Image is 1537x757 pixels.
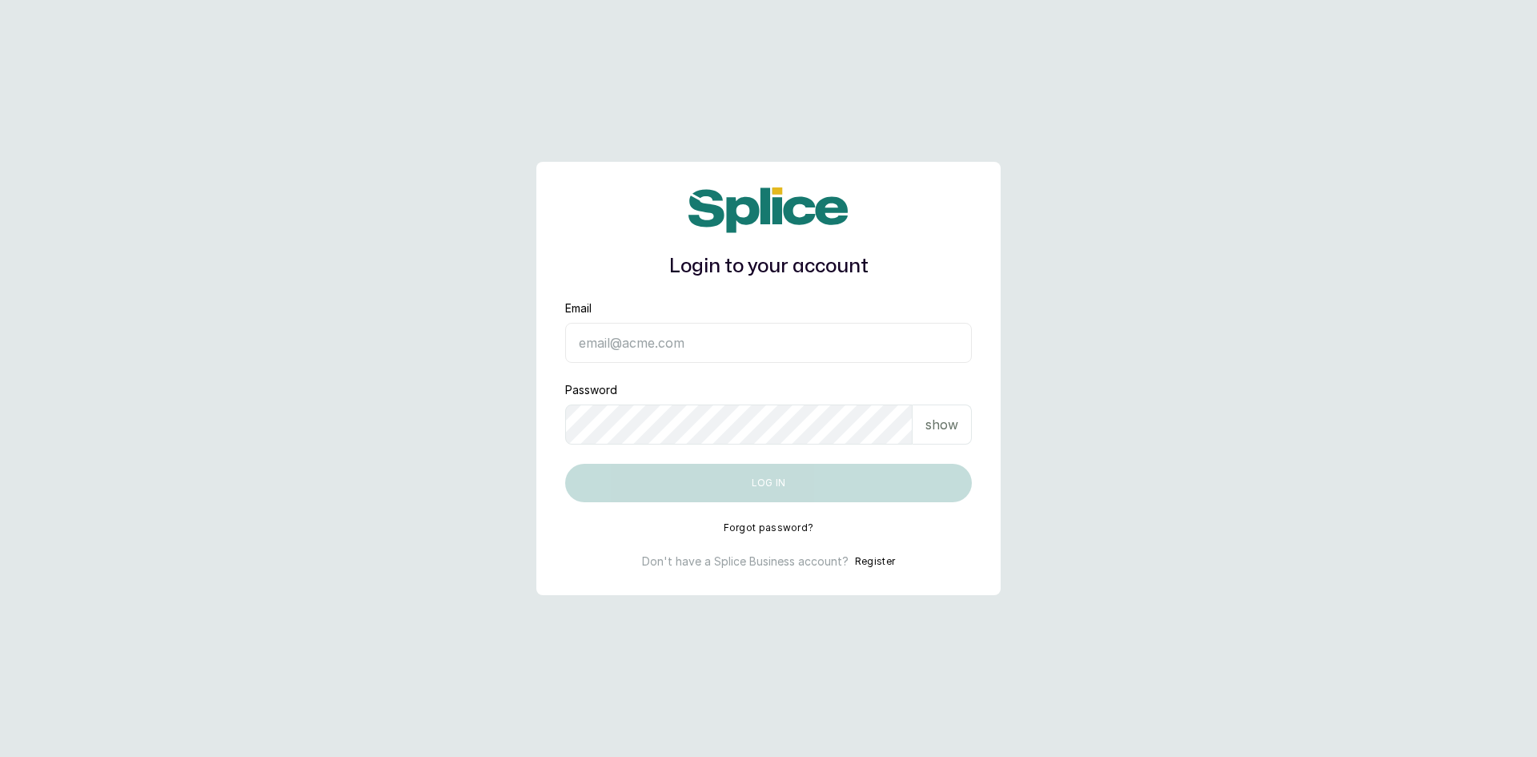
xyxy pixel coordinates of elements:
button: Forgot password? [724,521,814,534]
label: Password [565,382,617,398]
button: Register [855,554,895,570]
input: email@acme.com [565,323,972,363]
h1: Login to your account [565,252,972,281]
label: Email [565,300,592,316]
p: show [925,415,958,434]
p: Don't have a Splice Business account? [642,554,849,570]
button: Log in [565,464,972,502]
